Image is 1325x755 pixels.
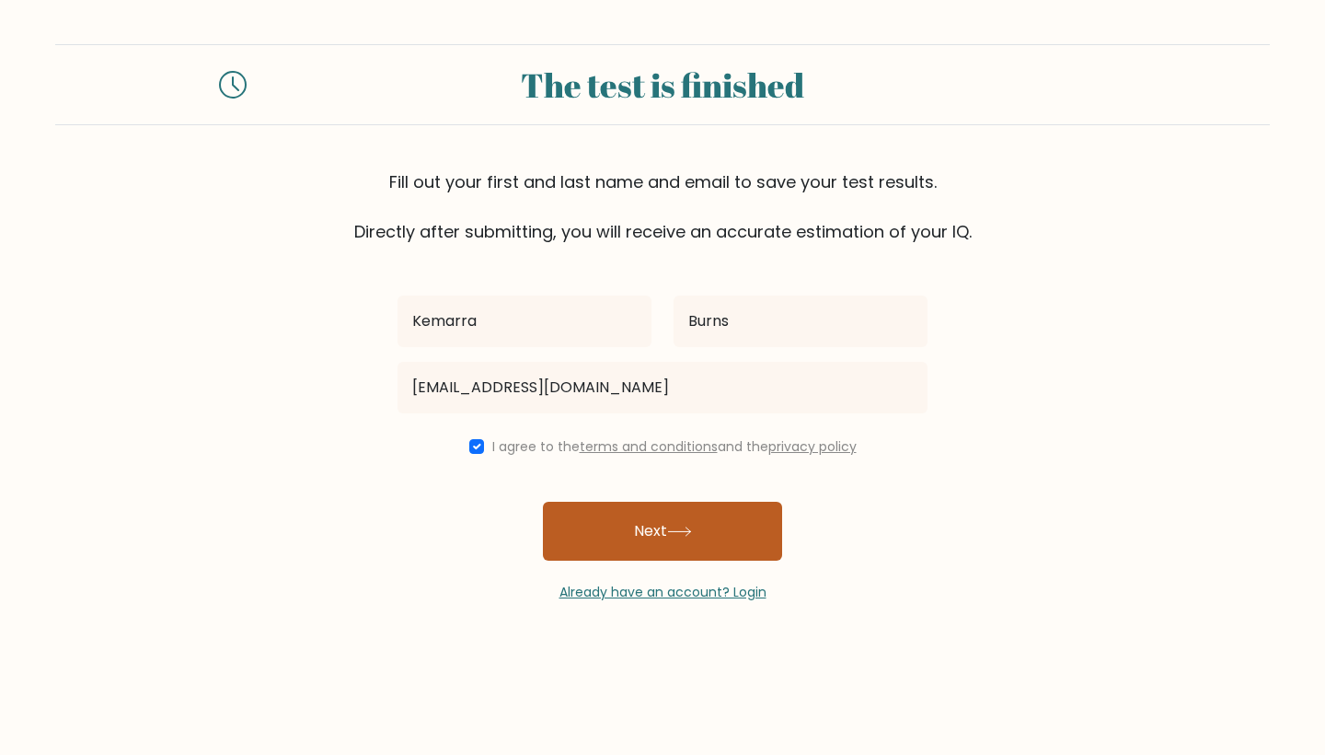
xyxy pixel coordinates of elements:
a: terms and conditions [580,437,718,456]
button: Next [543,502,782,561]
input: First name [397,296,651,347]
input: Last name [674,296,927,347]
div: Fill out your first and last name and email to save your test results. Directly after submitting,... [55,169,1270,244]
a: Already have an account? Login [559,583,766,601]
label: I agree to the and the [492,437,857,456]
input: Email [397,362,927,413]
a: privacy policy [768,437,857,456]
div: The test is finished [269,60,1056,110]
